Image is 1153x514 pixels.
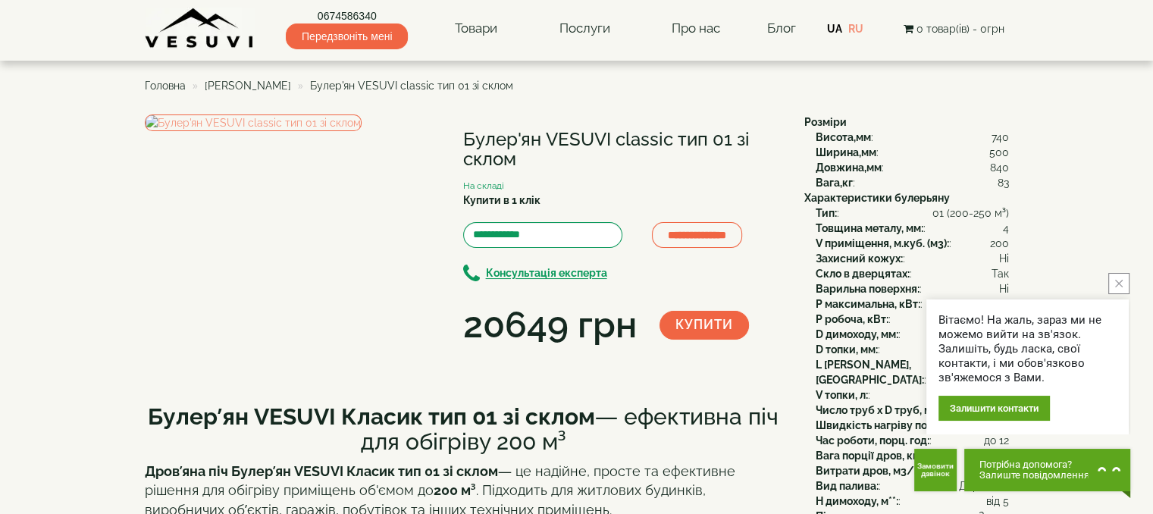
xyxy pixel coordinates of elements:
button: Get Call button [914,449,957,491]
h2: — ефективна піч для обігріву 200 м³ [145,404,782,454]
img: Булер'ян VESUVI classic тип 01 зі склом [145,114,362,131]
div: : [816,478,1009,494]
span: 0 товар(ів) - 0грн [916,23,1004,35]
b: Характеристики булерьяну [804,192,950,204]
span: 83 [998,175,1009,190]
span: 740 [992,130,1009,145]
a: Товари [440,11,512,46]
span: Ні [999,251,1009,266]
div: : [816,175,1009,190]
div: : [816,342,1009,357]
b: Консультація експерта [486,268,607,280]
span: 12 [999,448,1009,463]
b: Захисний кожух: [816,252,903,265]
b: Ширина,мм [816,146,876,158]
div: : [816,463,1009,478]
span: Булер'ян VESUVI classic тип 01 зі склом [310,80,513,92]
div: : [816,387,1009,403]
div: : [816,266,1009,281]
span: 500 [989,145,1009,160]
div: : [816,433,1009,448]
b: Вага,кг [816,177,853,189]
img: content [145,8,255,49]
div: : [816,418,1009,433]
b: Вага порції дров, кг: [816,450,920,462]
div: Залишити контакти [938,396,1050,421]
a: [PERSON_NAME] [205,80,291,92]
b: Скло в дверцятах: [816,268,910,280]
a: RU [848,23,863,35]
b: V топки, л: [816,389,868,401]
span: до 12 [984,433,1009,448]
div: : [816,205,1009,221]
strong: Дров’яна піч Булер’ян VESUVI Класик тип 01 зі склом [145,463,498,479]
b: L [PERSON_NAME], [GEOGRAPHIC_DATA]: [816,359,924,386]
span: Передзвоніть мені [286,24,408,49]
span: 4 [1003,221,1009,236]
small: На складі [463,180,504,191]
b: V приміщення, м.куб. (м3): [816,237,949,249]
button: Купити [660,311,749,340]
div: : [816,145,1009,160]
div: : [816,281,1009,296]
a: UA [827,23,842,35]
b: H димоходу, м**: [816,495,898,507]
b: P максимальна, кВт: [816,298,920,310]
span: Так [992,266,1009,281]
div: Вітаємо! На жаль, зараз ми не можемо вийти на зв'язок. Залишіть, будь ласка, свої контакти, і ми ... [938,313,1117,385]
div: : [816,312,1009,327]
button: 0 товар(ів) - 0грн [898,20,1008,37]
div: : [816,448,1009,463]
span: 200 [990,236,1009,251]
span: 840 [990,160,1009,175]
span: Залиште повідомлення [979,470,1089,481]
b: Розміри [804,116,847,128]
span: 01 (200-250 м³) [932,205,1009,221]
b: Число труб x D труб, мм: [816,404,942,416]
b: Варильна поверхня: [816,283,920,295]
div: : [816,327,1009,342]
b: Булер’ян VESUVI Класик тип 01 зі склом [148,403,595,430]
span: від 5 [986,494,1009,509]
b: Витрати дров, м3/міс*: [816,465,937,477]
div: : [816,357,1009,387]
strong: 200 м³ [434,482,476,498]
button: Chat button [964,449,1130,491]
b: D топки, мм: [816,343,878,356]
h1: Булер'ян VESUVI classic тип 01 зі склом [463,130,782,170]
a: Послуги [544,11,625,46]
b: Вид палива: [816,480,879,492]
div: : [816,296,1009,312]
div: : [816,221,1009,236]
label: Купити в 1 клік [463,193,540,208]
div: : [816,236,1009,251]
b: D димоходу, мм: [816,328,898,340]
span: Потрібна допомога? [979,459,1089,470]
b: Швидкість нагріву повітря, м3/хв: [816,419,994,431]
div: : [816,251,1009,266]
b: P робоча, кВт: [816,313,888,325]
a: 0674586340 [286,8,408,24]
div: : [816,130,1009,145]
div: : [816,494,1009,509]
button: close button [1108,273,1130,294]
a: Головна [145,80,186,92]
div: 20649 грн [463,299,637,351]
b: Час роботи, порц. год: [816,434,929,447]
div: : [816,160,1009,175]
div: : [816,403,1009,418]
b: Довжина,мм [816,161,882,174]
a: Блог [766,20,795,36]
b: Тип: [816,207,837,219]
span: Замовити дзвінок [917,462,954,478]
a: Про нас [656,11,735,46]
b: Товщина металу, мм: [816,222,923,234]
b: Висота,мм [816,131,871,143]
